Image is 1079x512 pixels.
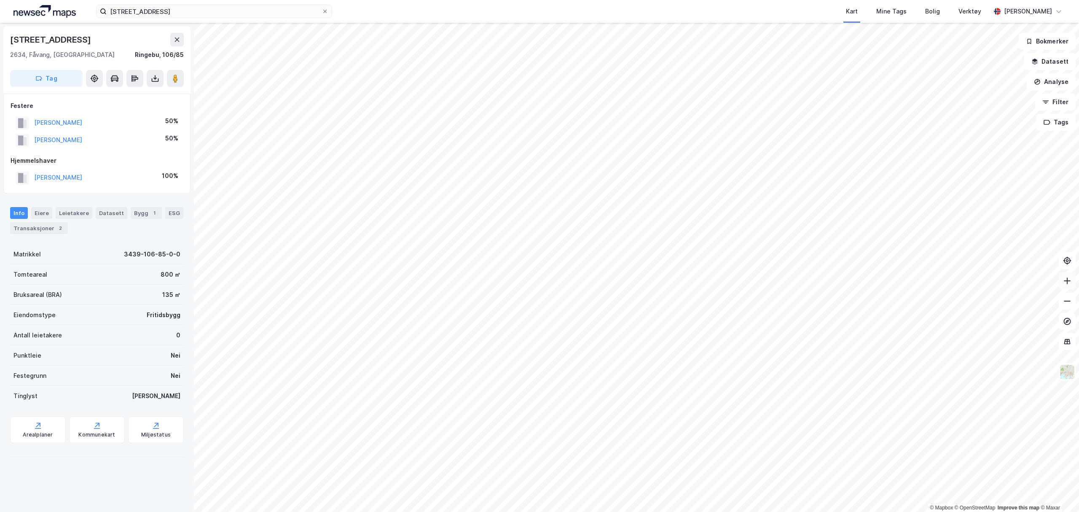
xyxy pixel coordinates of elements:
div: Festere [11,101,183,111]
button: Tag [10,70,83,87]
div: 0 [176,330,180,340]
button: Tags [1036,114,1076,131]
div: Hjemmelshaver [11,156,183,166]
div: Nei [171,371,180,381]
div: Matrikkel [13,249,41,259]
div: Bygg [131,207,162,219]
div: Kart [846,6,858,16]
div: Mine Tags [876,6,907,16]
div: Kontrollprogram for chat [1037,472,1079,512]
div: Info [10,207,28,219]
div: Festegrunn [13,371,46,381]
a: Mapbox [930,505,953,511]
div: Tinglyst [13,391,38,401]
div: Bolig [925,6,940,16]
div: Ringebu, 106/85 [135,50,184,60]
div: Eiere [31,207,52,219]
img: Z [1059,364,1075,380]
input: Søk på adresse, matrikkel, gårdeiere, leietakere eller personer [107,5,322,18]
div: 100% [162,171,178,181]
button: Bokmerker [1019,33,1076,50]
div: Nei [171,350,180,361]
div: 800 ㎡ [161,269,180,280]
button: Datasett [1024,53,1076,70]
img: logo.a4113a55bc3d86da70a041830d287a7e.svg [13,5,76,18]
button: Filter [1035,94,1076,110]
div: Leietakere [56,207,92,219]
a: OpenStreetMap [955,505,996,511]
div: Transaksjoner [10,222,68,234]
div: Tomteareal [13,269,47,280]
div: [PERSON_NAME] [1004,6,1052,16]
div: 3439-106-85-0-0 [124,249,180,259]
div: 50% [165,133,178,143]
div: Bruksareal (BRA) [13,290,62,300]
div: Miljøstatus [141,431,171,438]
div: Datasett [96,207,127,219]
div: Arealplaner [23,431,53,438]
div: [PERSON_NAME] [132,391,180,401]
div: Verktøy [958,6,981,16]
div: Punktleie [13,350,41,361]
button: Analyse [1027,73,1076,90]
iframe: Chat Widget [1037,472,1079,512]
div: 135 ㎡ [162,290,180,300]
div: Kommunekart [78,431,115,438]
div: ESG [165,207,183,219]
div: Fritidsbygg [147,310,180,320]
a: Improve this map [998,505,1039,511]
div: 1 [150,209,158,217]
div: [STREET_ADDRESS] [10,33,93,46]
div: 2 [56,224,64,232]
div: Antall leietakere [13,330,62,340]
div: 50% [165,116,178,126]
div: Eiendomstype [13,310,56,320]
div: 2634, Fåvang, [GEOGRAPHIC_DATA] [10,50,115,60]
